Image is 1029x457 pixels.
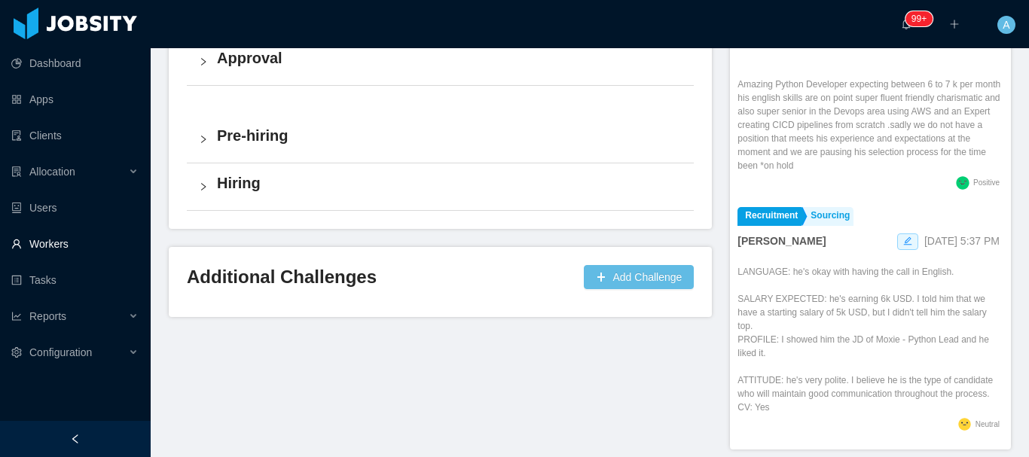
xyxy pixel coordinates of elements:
[11,166,22,177] i: icon: solution
[29,166,75,178] span: Allocation
[217,47,682,69] h4: Approval
[199,135,208,144] i: icon: right
[217,172,682,193] h4: Hiring
[1003,16,1009,34] span: A
[11,193,139,223] a: icon: robotUsers
[187,38,694,85] div: icon: rightApproval
[11,84,139,114] a: icon: appstoreApps
[199,57,208,66] i: icon: right
[217,125,682,146] h4: Pre-hiring
[903,236,912,245] i: icon: edit
[11,229,139,259] a: icon: userWorkers
[973,178,1000,187] span: Positive
[737,265,1003,414] div: LANGUAGE: he's okay with having the call in English. SALARY EXPECTED: he's earning 6k USD. I told...
[737,207,802,226] a: Recruitment
[949,19,960,29] i: icon: plus
[803,207,853,226] a: Sourcing
[11,48,139,78] a: icon: pie-chartDashboard
[187,163,694,210] div: icon: rightHiring
[29,310,66,322] span: Reports
[905,11,933,26] sup: 157
[976,420,1000,428] span: Neutral
[924,235,1000,247] span: [DATE] 5:37 PM
[11,120,139,151] a: icon: auditClients
[737,50,1003,172] div: Amazing Python Developer expecting between 6 to 7 k per month his english skills are on point sup...
[11,265,139,295] a: icon: profileTasks
[11,347,22,358] i: icon: setting
[29,346,92,358] span: Configuration
[187,116,694,163] div: icon: rightPre-hiring
[737,235,826,247] strong: [PERSON_NAME]
[187,265,578,289] h3: Additional Challenges
[11,311,22,321] i: icon: line-chart
[199,182,208,191] i: icon: right
[901,19,911,29] i: icon: bell
[584,265,694,289] button: icon: plusAdd Challenge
